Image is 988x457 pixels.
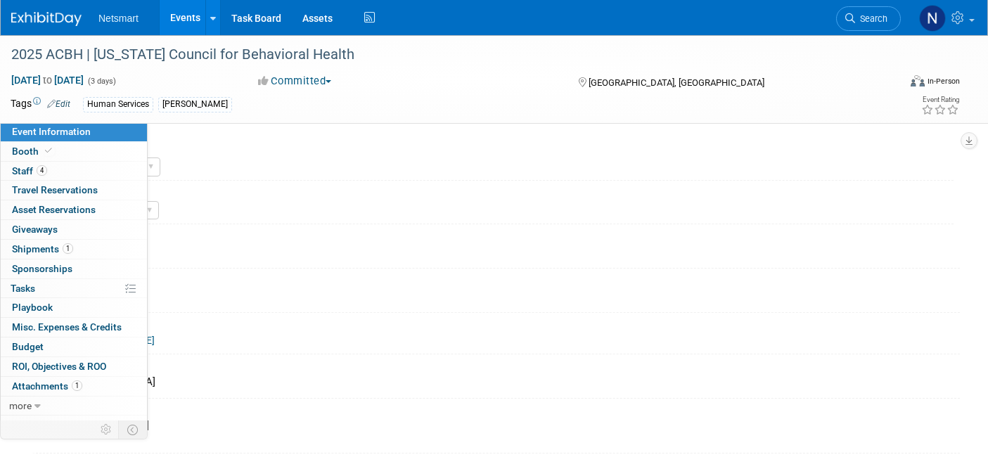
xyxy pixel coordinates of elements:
div: Human Services [83,97,153,112]
a: Sponsorships [1,259,147,278]
span: more [9,400,32,411]
a: Shipments1 [1,240,147,259]
span: Netsmart [98,13,139,24]
button: Committed [253,74,337,89]
a: Budget [1,337,147,356]
td: Personalize Event Tab Strip [94,420,119,439]
a: Edit [47,99,70,109]
div: Event Rating [921,96,959,103]
span: Staff [12,165,47,176]
img: Format-Inperson.png [911,75,925,86]
a: ROI, Objectives & ROO [1,357,147,376]
a: Travel Reservations [1,181,147,200]
a: Attachments1 [1,377,147,396]
span: 1 [72,380,82,391]
div: Event Website: [39,313,960,331]
a: Staff4 [1,162,147,181]
span: Booth [12,146,55,157]
div: 2000000.00 [49,240,949,262]
td: Tags [11,96,70,112]
i: Booth reservation complete [45,147,52,155]
div: Event Venue Address: [39,399,960,416]
div: [PERSON_NAME] [158,97,232,112]
span: Sponsorships [12,263,72,274]
pre: [STREET_ADDRESS] [54,419,407,432]
span: Giveaways [12,224,58,235]
span: 4 [37,165,47,176]
a: Event Information [1,122,147,141]
span: Attachments [12,380,82,392]
div: 2025 ACBH | [US_STATE] Council for Behavioral Health [6,42,879,67]
a: Giveaways [1,220,147,239]
a: Booth [1,142,147,161]
a: Search [836,6,901,31]
span: [DATE] [DATE] [11,74,84,86]
span: Shipments [12,243,73,255]
div: [GEOGRAPHIC_DATA] [49,371,949,393]
div: Event Format [819,73,960,94]
a: Asset Reservations [1,200,147,219]
div: Community: [39,138,954,155]
span: [GEOGRAPHIC_DATA], [GEOGRAPHIC_DATA] [589,77,764,88]
span: Budget [12,341,44,352]
a: Tasks [1,279,147,298]
span: Travel Reservations [12,184,98,195]
span: (3 days) [86,77,116,86]
a: Misc. Expenses & Credits [1,318,147,337]
div: 75 [49,285,949,307]
div: Pipeline Goal: [39,224,960,242]
span: Misc. Expenses & Credits [12,321,122,333]
img: ExhibitDay [11,12,82,26]
div: In-Person [927,76,960,86]
span: 1 [63,243,73,254]
span: Event Information [12,126,91,137]
span: Asset Reservations [12,204,96,215]
div: Tier: [39,181,954,198]
div: Event Venue Name: [39,354,960,372]
a: more [1,397,147,416]
a: Playbook [1,298,147,317]
td: Toggle Event Tabs [119,420,148,439]
span: Playbook [12,302,53,313]
span: Search [855,13,887,24]
span: Tasks [11,283,35,294]
span: ROI, Objectives & ROO [12,361,106,372]
img: Nina Finn [919,5,946,32]
div: Inquiry Goal: [39,269,960,286]
span: to [41,75,54,86]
